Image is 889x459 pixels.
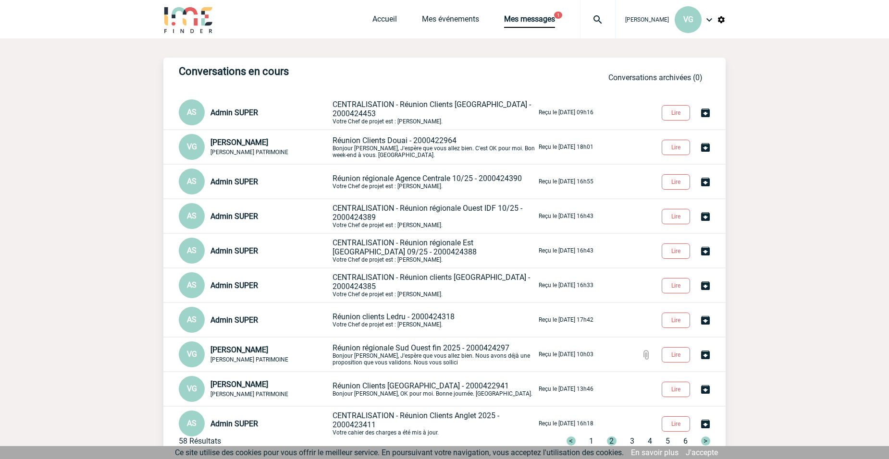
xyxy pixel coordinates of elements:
h3: Conversations en cours [179,65,467,77]
button: Lire [662,209,690,224]
button: Lire [662,347,690,362]
button: Lire [662,243,690,259]
a: Lire [654,384,700,393]
img: Archiver la conversation [700,384,711,395]
div: Conversation privée : Client - Agence [179,411,331,436]
span: CENTRALISATION - Réunion Clients [GEOGRAPHIC_DATA] - 2000424453 [333,100,531,118]
a: AS Admin SUPER CENTRALISATION - Réunion clients [GEOGRAPHIC_DATA] - 2000424385Votre Chef de proje... [179,280,593,289]
a: En savoir plus [631,448,679,457]
span: Réunion clients Ledru - 2000424318 [333,312,455,321]
span: [PERSON_NAME] [210,345,268,354]
p: Reçu le [DATE] 17h42 [539,316,593,323]
span: [PERSON_NAME] [625,16,669,23]
span: [PERSON_NAME] PATRIMOINE [210,356,288,363]
span: CENTRALISATION - Réunion clients [GEOGRAPHIC_DATA] - 2000424385 [333,273,530,291]
p: Votre Chef de projet est : [PERSON_NAME]. [333,204,537,229]
span: [PERSON_NAME] [210,380,268,389]
p: Bonjour [PERSON_NAME], OK pour moi. Bonne journée. [GEOGRAPHIC_DATA]. [333,381,537,397]
div: Conversation privée : Client - Agence [179,134,331,160]
img: Archiver la conversation [700,245,711,257]
a: Lire [654,246,700,255]
img: Archiver la conversation [700,211,711,222]
span: VG [187,384,197,393]
div: Conversation privée : Client - Agence [179,307,331,333]
img: IME-Finder [163,6,213,33]
span: AS [187,108,197,117]
a: Lire [654,211,700,220]
p: Reçu le [DATE] 10h03 [539,351,593,358]
p: Votre Chef de projet est : [PERSON_NAME]. [333,273,537,298]
p: Reçu le [DATE] 16h43 [539,213,593,219]
p: Reçu le [DATE] 13h46 [539,386,593,392]
span: 5 [666,436,670,446]
img: Archiver la conversation [700,314,711,326]
p: Votre Chef de projet est : [PERSON_NAME]. [333,312,537,328]
p: Reçu le [DATE] 09h16 [539,109,593,116]
span: > [701,436,710,446]
span: < [567,436,576,446]
a: AS Admin SUPER CENTRALISATION - Réunion Clients [GEOGRAPHIC_DATA] - 2000424453Votre Chef de proje... [179,107,593,116]
p: Reçu le [DATE] 18h01 [539,144,593,150]
div: Conversation privée : Client - Agence [179,238,331,264]
a: Lire [654,280,700,290]
span: [PERSON_NAME] PATRIMOINE [210,149,288,156]
span: Admin SUPER [210,108,258,117]
span: AS [187,211,197,220]
a: VG [PERSON_NAME] [PERSON_NAME] PATRIMOINE Réunion Clients [GEOGRAPHIC_DATA] - 2000422941Bonjour [... [179,384,593,393]
div: Conversation privée : Client - Agence [179,203,331,229]
a: VG [PERSON_NAME] [PERSON_NAME] PATRIMOINE Réunion Clients Douai - 2000422964Bonjour [PERSON_NAME]... [179,142,593,151]
span: Admin SUPER [210,177,258,186]
p: Votre Chef de projet est : [PERSON_NAME]. [333,238,537,263]
button: 1 [554,12,562,19]
a: Conversations archivées (0) [608,73,703,82]
a: Lire [654,419,700,428]
span: Réunion Clients Douai - 2000422964 [333,136,457,145]
p: Reçu le [DATE] 16h43 [539,247,593,254]
p: Votre cahier des charges a été mis à jour. [333,411,537,436]
span: VG [683,15,693,24]
div: Conversation privée : Client - Agence [179,169,331,194]
span: Réunion régionale Agence Centrale 10/25 - 2000424390 [333,174,522,183]
img: Archiver la conversation [700,349,711,361]
button: Lire [662,416,690,432]
span: CENTRALISATION - Réunion Clients Anglet 2025 - 2000423411 [333,411,499,429]
p: Reçu le [DATE] 16h33 [539,282,593,289]
span: AS [187,419,197,428]
a: Accueil [372,14,397,28]
span: Réunion Clients [GEOGRAPHIC_DATA] - 2000422941 [333,381,509,390]
img: Archiver la conversation [700,280,711,291]
p: Bonjour [PERSON_NAME], J'espère que vous allez bien. Nous avons déjà une proposition que vous val... [333,343,537,366]
p: Reçu le [DATE] 16h18 [539,420,593,427]
a: Mes événements [422,14,479,28]
p: Reçu le [DATE] 16h55 [539,178,593,185]
span: [PERSON_NAME] [210,138,268,147]
a: Lire [654,350,700,359]
div: Conversation privée : Client - Agence [179,341,331,367]
p: Votre Chef de projet est : [PERSON_NAME]. [333,174,537,190]
a: Lire [654,177,700,186]
span: AS [187,280,197,290]
span: VG [187,350,197,359]
a: AS Admin SUPER Réunion régionale Agence Centrale 10/25 - 2000424390Votre Chef de projet est : [PE... [179,176,593,185]
button: Lire [662,105,690,121]
span: CENTRALISATION - Réunion régionale Est [GEOGRAPHIC_DATA] 09/25 - 2000424388 [333,238,477,256]
img: Archiver la conversation [700,142,711,153]
span: VG [187,142,197,151]
a: Lire [654,108,700,117]
a: Lire [654,142,700,151]
button: Lire [662,140,690,155]
img: Archiver la conversation [700,418,711,430]
span: Admin SUPER [210,246,258,255]
span: CENTRALISATION - Réunion régionale Ouest IDF 10/25 - 2000424389 [333,204,522,222]
a: J'accepte [686,448,718,457]
button: Lire [662,174,690,190]
span: 2 [607,436,617,446]
span: 1 [589,436,593,446]
span: 3 [630,436,634,446]
a: AS Admin SUPER Réunion clients Ledru - 2000424318Votre Chef de projet est : [PERSON_NAME]. Reçu l... [179,314,593,324]
span: 6 [683,436,688,446]
span: Ce site utilise des cookies pour vous offrir le meilleur service. En poursuivant votre navigation... [175,448,624,457]
span: Admin SUPER [210,281,258,290]
div: Conversation privée : Client - Agence [179,376,331,402]
p: Votre Chef de projet est : [PERSON_NAME]. [333,100,537,125]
